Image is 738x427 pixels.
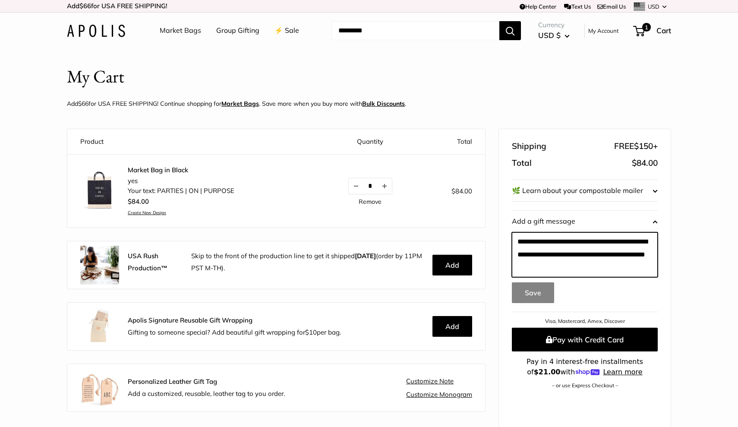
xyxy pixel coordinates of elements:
button: USD $ [538,28,570,42]
span: Gifting to someone special? Add beautiful gift wrapping for per bag. [128,328,341,336]
a: Create New Design [128,210,234,215]
img: description_No need for custom text? Choose this option. [80,171,119,209]
b: [DATE] [355,252,376,260]
a: Market Bags [160,24,201,37]
button: Pay with Credit Card [512,328,658,351]
img: Apolis_GiftWrapping_5_90x_2x.jpg [80,307,119,346]
button: Add [432,255,472,275]
span: 1 [642,23,651,32]
a: Remove [359,199,382,205]
span: $84.00 [451,187,472,195]
u: Bulk Discounts [362,100,405,108]
th: Total [419,129,485,155]
li: yes [128,176,234,186]
a: Group Gifting [216,24,259,37]
iframe: PayPal-paypal [512,403,658,427]
span: $66 [78,100,88,108]
span: $84.00 [632,158,658,168]
button: Search [499,21,521,40]
button: Add a gift message [512,211,658,232]
span: $66 [79,2,91,10]
a: Email Us [597,3,626,10]
span: USD $ [538,31,561,40]
strong: Apolis Signature Reusable Gift Wrapping [128,316,252,324]
input: Search... [331,21,499,40]
span: Total [512,155,532,171]
button: Save [512,282,554,303]
li: Your text: PARTIES | ON | PURPOSE [128,186,234,196]
strong: USA Rush Production™ [128,252,167,272]
button: Add [432,316,472,337]
a: – or use Express Checkout – [552,382,618,389]
p: Add for USA FREE SHIPPING! Continue shopping for . Save more when you buy more with . [67,98,406,109]
a: Customize Note [406,377,454,385]
span: Add a customized, reusable, leather tag to you order. [128,389,285,398]
a: Market Bag in Black [128,166,234,174]
span: $84.00 [128,197,149,206]
a: 1 Cart [634,24,671,38]
img: Apolis [67,25,125,37]
p: Skip to the front of the production line to get it shipped (order by 11PM PST M-TH). [191,250,426,274]
a: Text Us [564,3,590,10]
a: Help Center [520,3,556,10]
span: Currency [538,19,570,31]
h1: My Cart [67,64,124,89]
button: 🌿 Learn about your compostable mailer [512,180,658,202]
img: rush.jpg [80,246,119,285]
strong: Personalized Leather Gift Tag [128,377,217,386]
input: Quantity [363,182,377,190]
span: Cart [656,26,671,35]
a: Market Bags [221,100,259,108]
img: Apolis_Leather-Gift-Tag_Group_180x.jpg [80,368,119,407]
button: Decrease quantity by 1 [349,178,363,194]
span: $10 [305,328,317,336]
a: ⚡️ Sale [274,24,299,37]
a: My Account [588,25,619,36]
th: Product [67,129,321,155]
a: Customize Monogram [406,391,472,399]
span: USD [648,3,659,10]
span: FREE + [614,139,658,154]
a: Visa, Mastercard, Amex, Discover [545,318,625,324]
span: $150 [634,141,653,151]
th: Quantity [321,129,419,155]
span: Shipping [512,139,546,154]
button: Increase quantity by 1 [377,178,392,194]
